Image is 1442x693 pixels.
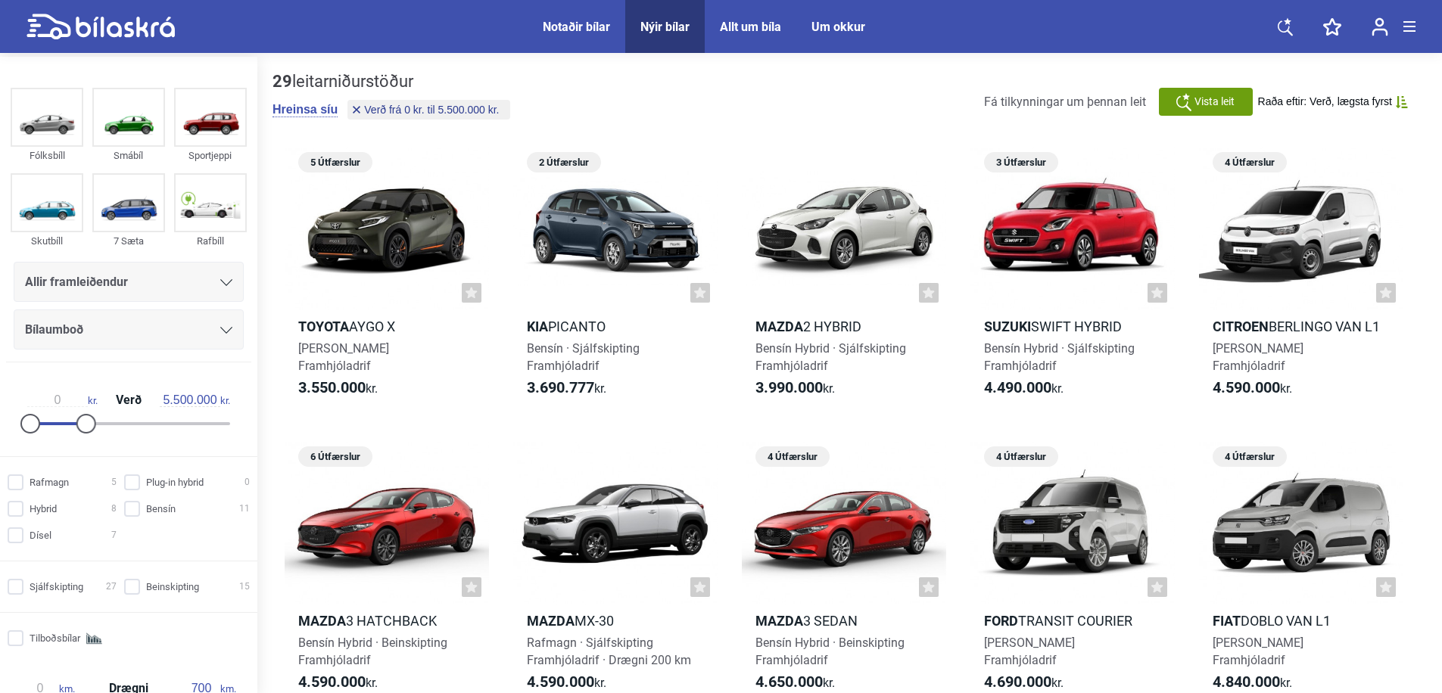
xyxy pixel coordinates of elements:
span: kr. [755,379,835,397]
b: 3.690.777 [527,378,594,396]
button: Raða eftir: Verð, lægsta fyrst [1258,95,1408,108]
span: Bensín · Sjálfskipting Framhjóladrif [527,341,640,373]
b: 4.590.000 [1213,378,1280,396]
span: Sjálfskipting [30,579,83,595]
b: Citroen [1213,319,1269,334]
div: 7 Sæta [92,232,165,250]
span: 4 Útfærslur [992,446,1051,467]
b: 4.590.000 [527,673,594,691]
b: Kia [527,319,548,334]
b: 3.990.000 [755,378,823,396]
b: Ford [984,613,1018,629]
span: Verð [112,394,145,406]
span: Vista leit [1194,94,1235,110]
span: 27 [106,579,117,595]
span: kr. [298,673,378,691]
div: Smábíl [92,147,165,164]
span: Dísel [30,527,51,543]
span: 4 Útfærslur [1220,152,1279,172]
span: kr. [27,393,98,407]
span: kr. [527,379,606,397]
span: [PERSON_NAME] Framhjóladrif [1213,636,1303,667]
b: 4.590.000 [298,673,366,691]
h2: 3 Sedan [742,612,946,629]
h2: Transit Courier [970,612,1175,629]
button: Verð frá 0 kr. til 5.500.000 kr. [347,100,509,120]
span: Bensín [146,501,176,517]
b: 3.550.000 [298,378,366,396]
b: 4.690.000 [984,673,1051,691]
a: 2 ÚtfærslurKiaPicantoBensín · SjálfskiptingFramhjóladrif3.690.777kr. [513,147,718,411]
b: Mazda [527,613,575,629]
span: Fá tilkynningar um þennan leit [984,95,1146,109]
span: kr. [755,673,835,691]
span: Tilboðsbílar [30,630,80,646]
h2: MX-30 [513,612,718,629]
button: Hreinsa síu [273,102,338,117]
span: Bensín Hybrid · Sjálfskipting Framhjóladrif [984,341,1135,373]
h2: Berlingo Van L1 [1199,318,1403,335]
span: 3 Útfærslur [992,152,1051,172]
span: kr. [298,379,378,397]
a: 5 ÚtfærslurToyotaAygo X[PERSON_NAME]Framhjóladrif3.550.000kr. [285,147,489,411]
h2: 2 Hybrid [742,318,946,335]
span: 4 Útfærslur [763,446,822,467]
span: kr. [527,673,606,691]
a: Mazda2 HybridBensín Hybrid · SjálfskiptingFramhjóladrif3.990.000kr. [742,147,946,411]
b: Mazda [755,319,803,334]
div: leitarniðurstöður [273,72,514,92]
span: 5 Útfærslur [306,152,365,172]
b: Suzuki [984,319,1031,334]
a: Allt um bíla [720,20,781,34]
span: Verð frá 0 kr. til 5.500.000 kr. [364,104,499,115]
b: 4.650.000 [755,673,823,691]
span: Bensín Hybrid · Beinskipting Framhjóladrif [755,636,905,667]
span: 5 [111,474,117,490]
img: user-login.svg [1372,17,1388,36]
b: Mazda [298,613,346,629]
a: Notaðir bílar [543,20,610,34]
span: [PERSON_NAME] Framhjóladrif [298,341,389,373]
span: Plug-in hybrid [146,474,204,490]
span: Raða eftir: Verð, lægsta fyrst [1258,95,1392,108]
span: kr. [1213,673,1292,691]
span: Hybrid [30,501,57,517]
span: 0 [244,474,250,490]
span: 6 Útfærslur [306,446,365,467]
span: Bensín Hybrid · Sjálfskipting Framhjóladrif [755,341,906,373]
span: kr. [984,673,1064,691]
a: Nýir bílar [640,20,690,34]
h2: 3 Hatchback [285,612,489,629]
b: Mazda [755,613,803,629]
span: [PERSON_NAME] Framhjóladrif [984,636,1075,667]
h2: Swift Hybrid [970,318,1175,335]
h2: Picanto [513,318,718,335]
span: Beinskipting [146,579,199,595]
div: Skutbíll [11,232,83,250]
span: 15 [239,579,250,595]
span: kr. [984,379,1064,397]
span: kr. [160,393,230,407]
span: Allir framleiðendur [25,272,128,293]
span: 8 [111,501,117,517]
span: Rafmagn [30,474,69,490]
b: Toyota [298,319,349,334]
span: Bensín Hybrid · Beinskipting Framhjóladrif [298,636,447,667]
b: 29 [273,72,292,91]
span: [PERSON_NAME] Framhjóladrif [1213,341,1303,373]
span: 11 [239,501,250,517]
span: Bílaumboð [25,319,83,340]
h2: Doblo Van L1 [1199,612,1403,629]
span: 2 Útfærslur [534,152,593,172]
div: Rafbíll [174,232,247,250]
a: 4 ÚtfærslurCitroenBerlingo Van L1[PERSON_NAME]Framhjóladrif4.590.000kr. [1199,147,1403,411]
div: Sportjeppi [174,147,247,164]
b: 4.840.000 [1213,673,1280,691]
a: Um okkur [811,20,865,34]
b: 4.490.000 [984,378,1051,396]
div: Fólksbíll [11,147,83,164]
